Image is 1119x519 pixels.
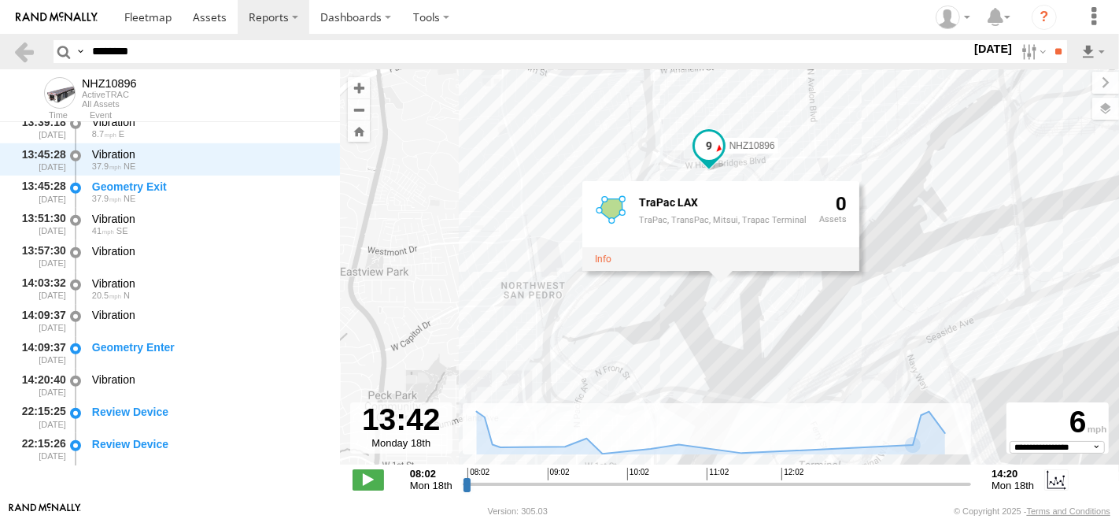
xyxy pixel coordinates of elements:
[707,468,729,480] span: 11:02
[124,291,130,300] span: Heading: 19
[92,373,325,387] div: Vibration
[781,468,803,480] span: 12:02
[13,209,68,239] div: 13:51:30 [DATE]
[410,468,452,480] strong: 08:02
[9,503,81,519] a: Visit our Website
[13,112,68,120] div: Time
[467,468,489,480] span: 08:02
[353,469,384,490] label: Play/Stop
[92,308,325,322] div: Vibration
[348,77,370,98] button: Zoom in
[410,480,452,491] span: Mon 18th Aug 2025
[1027,506,1110,516] a: Terms and Conditions
[930,6,976,29] div: Zulema McIntosch
[13,402,68,432] div: 22:15:25 [DATE]
[13,435,68,464] div: 22:15:26 [DATE]
[16,12,98,23] img: rand-logo.svg
[90,112,340,120] div: Event
[124,161,135,171] span: Heading: 38
[92,161,121,171] span: 37.9
[13,242,68,271] div: 13:57:30 [DATE]
[1009,405,1106,441] div: 6
[1032,5,1057,30] i: ?
[488,506,548,516] div: Version: 305.03
[92,340,325,354] div: Geometry Enter
[595,254,611,265] a: View fence details
[819,194,847,244] div: 0
[729,139,775,150] span: NHZ10896
[92,129,116,139] span: 8.7
[92,226,114,235] span: 41
[92,291,121,300] span: 20.5
[82,90,137,99] div: ActiveTRAC
[92,276,325,291] div: Vibration
[954,506,1110,516] div: © Copyright 2025 -
[13,145,68,174] div: 13:45:28 [DATE]
[13,339,68,368] div: 14:09:37 [DATE]
[548,468,570,480] span: 09:02
[92,194,121,203] span: 37.9
[92,244,325,258] div: Vibration
[992,468,1034,480] strong: 14:20
[82,99,137,109] div: All Assets
[639,197,807,209] div: Fence Name - TraPac LAX
[92,115,325,129] div: Vibration
[971,40,1015,57] label: [DATE]
[92,437,325,451] div: Review Device
[13,274,68,303] div: 14:03:32 [DATE]
[348,98,370,120] button: Zoom out
[82,77,137,90] div: NHZ10896 - View Asset History
[92,180,325,194] div: Geometry Exit
[13,177,68,206] div: 13:45:28 [DATE]
[992,480,1034,491] span: Mon 18th Aug 2025
[1015,40,1049,63] label: Search Filter Options
[13,113,68,143] div: 13:39:18 [DATE]
[1080,40,1106,63] label: Export results as...
[13,370,68,399] div: 14:20:40 [DATE]
[348,120,370,142] button: Zoom Home
[13,306,68,335] div: 14:09:37 [DATE]
[124,194,135,203] span: Heading: 38
[92,212,325,226] div: Vibration
[13,40,35,63] a: Back to previous Page
[119,129,124,139] span: Heading: 110
[116,226,128,235] span: Heading: 148
[74,40,87,63] label: Search Query
[639,215,807,224] div: TraPac, TransPac, Mitsui, Trapac Terminal
[627,468,649,480] span: 10:02
[92,147,325,161] div: Vibration
[92,405,325,419] div: Review Device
